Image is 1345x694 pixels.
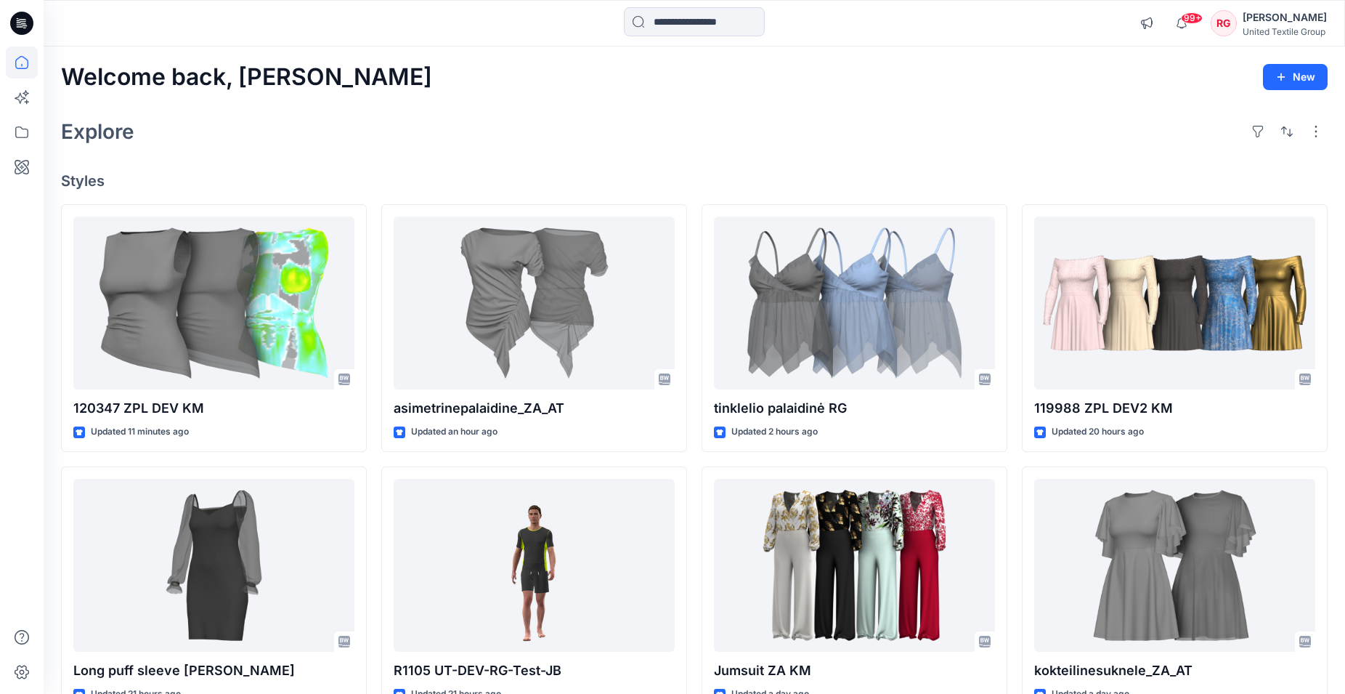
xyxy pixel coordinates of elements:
p: Updated 20 hours ago [1052,424,1144,440]
p: 120347 ZPL DEV KM [73,398,354,419]
a: R1105 UT-DEV-RG-Test-JB [394,479,675,653]
a: 119988 ZPL DEV2 KM [1034,217,1315,390]
p: Long puff sleeve [PERSON_NAME] [73,661,354,681]
h2: Welcome back, [PERSON_NAME] [61,64,432,91]
p: Jumsuit ZA KM [714,661,995,681]
a: tinklelio palaidinė RG [714,217,995,390]
p: 119988 ZPL DEV2 KM [1034,398,1315,419]
p: R1105 UT-DEV-RG-Test-JB [394,661,675,681]
p: kokteilinesuknele_ZA_AT [1034,661,1315,681]
h2: Explore [61,120,134,143]
div: United Textile Group [1243,26,1327,37]
a: Long puff sleeve rushing RG [73,479,354,653]
p: tinklelio palaidinė RG [714,398,995,419]
p: Updated 2 hours ago [731,424,818,440]
div: [PERSON_NAME] [1243,9,1327,26]
span: 99+ [1181,12,1203,24]
button: New [1263,64,1328,90]
p: asimetrinepalaidine_ZA_AT [394,398,675,419]
a: 120347 ZPL DEV KM [73,217,354,390]
a: asimetrinepalaidine_ZA_AT [394,217,675,390]
div: RG [1211,10,1237,36]
p: Updated an hour ago [411,424,497,440]
a: Jumsuit ZA KM [714,479,995,653]
p: Updated 11 minutes ago [91,424,189,440]
a: kokteilinesuknele_ZA_AT [1034,479,1315,653]
h4: Styles [61,172,1328,190]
